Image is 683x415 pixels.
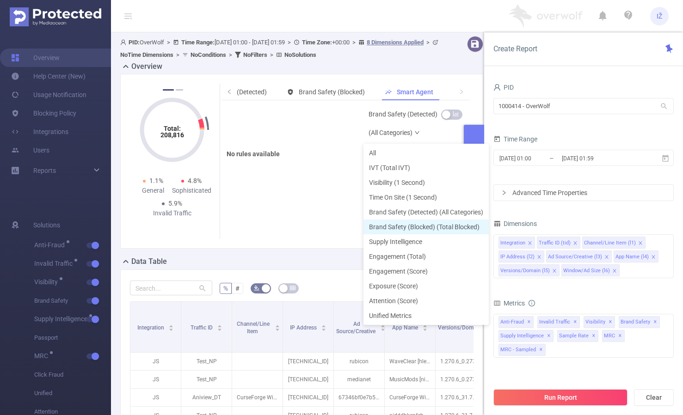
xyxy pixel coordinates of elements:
[11,49,60,67] a: Overview
[130,371,181,388] p: JS
[283,353,333,370] p: [TECHNICAL_ID]
[363,205,489,220] li: Brand Safety (Detected) (All Categories)
[217,327,222,330] i: icon: caret-down
[299,88,365,96] span: Brand Safety (Blocked)
[363,308,489,323] li: Unified Metrics
[164,125,181,132] tspan: Total:
[11,67,86,85] a: Help Center (New)
[11,85,86,104] a: Usage Notification
[367,39,424,46] u: 8 Dimensions Applied
[227,150,280,158] b: No rules available
[130,389,181,406] p: JS
[537,316,580,328] span: Invalid Traffic
[290,285,295,291] i: icon: table
[181,39,215,46] b: Time Range:
[137,324,166,331] span: Integration
[131,61,162,72] h2: Overview
[223,285,228,292] span: %
[11,122,68,141] a: Integrations
[397,88,433,96] span: Smart Agent
[334,389,384,406] p: 67346bf0e7b5aae118003b18
[500,237,525,249] div: Integration
[149,177,163,184] span: 1.1%
[634,389,674,406] button: Clear
[217,323,222,329] div: Sort
[232,389,283,406] p: CurseForge Windows - US - 400x300 inside 400x600
[584,237,636,249] div: Channel/Line Item (l1)
[168,323,174,329] div: Sort
[498,264,560,276] li: Versions/Domain (l5)
[267,51,276,58] span: >
[275,327,280,330] i: icon: caret-down
[163,89,174,91] button: 1
[651,255,656,260] i: icon: close
[501,190,507,195] i: icon: right
[129,39,140,46] b: PID:
[638,241,643,246] i: icon: close
[363,220,489,234] li: Brand Safety (Blocked) (Total Blocked)
[168,200,182,207] span: 5.9%
[563,265,610,277] div: Window/Ad Size (l6)
[191,324,214,331] span: Traffic ID
[527,317,531,328] span: ✕
[363,234,489,249] li: Supply Intelligence
[285,39,294,46] span: >
[254,285,259,291] i: icon: bg-colors
[188,177,202,184] span: 4.8%
[546,250,612,262] li: Ad Source/Creative (l3)
[498,250,544,262] li: IP Address (l2)
[493,135,537,143] span: Time Range
[363,249,489,264] li: Engagement (Total)
[604,255,609,260] i: icon: close
[494,185,673,201] div: icon: rightAdvanced Time Properties
[350,39,358,46] span: >
[573,317,577,328] span: ✕
[11,104,76,122] a: Blocking Policy
[493,389,628,406] button: Run Report
[10,7,101,26] img: Protected Media
[498,152,573,165] input: Start date
[130,353,181,370] p: JS
[528,241,532,246] i: icon: close
[602,330,625,342] span: MRC
[363,264,489,279] li: Engagement (Score)
[191,51,226,58] b: No Conditions
[363,190,489,205] li: Time On Site (1 Second)
[235,285,240,292] span: #
[573,241,578,246] i: icon: close
[612,269,617,274] i: icon: close
[33,216,60,234] span: Solutions
[380,327,385,330] i: icon: caret-down
[504,379,545,387] span: Conditions
[275,323,280,329] div: Sort
[436,371,486,388] p: 1.270.6_0.273.1.4_[TECHNICAL_ID]
[34,366,111,384] span: Click Fraud
[34,242,68,248] span: Anti-Fraud
[172,186,210,195] div: Sophisticated
[33,161,56,180] a: Reports
[423,327,428,330] i: icon: caret-down
[334,371,384,388] p: medianet
[321,323,326,326] i: icon: caret-up
[334,353,384,370] p: rubicon
[547,330,551,342] span: ✕
[34,329,111,347] span: Passport
[217,323,222,326] i: icon: caret-up
[11,141,49,159] a: Users
[493,44,537,53] span: Create Report
[498,330,554,342] span: Supply Intelligence
[169,323,174,326] i: icon: caret-up
[34,353,51,359] span: MRC
[134,186,172,195] div: General
[321,327,326,330] i: icon: caret-down
[321,323,326,329] div: Sort
[422,323,428,329] div: Sort
[614,250,658,262] li: App Name (l4)
[498,316,534,328] span: Anti-Fraud
[363,146,489,160] li: All
[33,167,56,174] span: Reports
[618,330,622,342] span: ✕
[548,251,602,263] div: Ad Source/Creative (l3)
[493,220,537,227] span: Dimensions
[537,255,541,260] i: icon: close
